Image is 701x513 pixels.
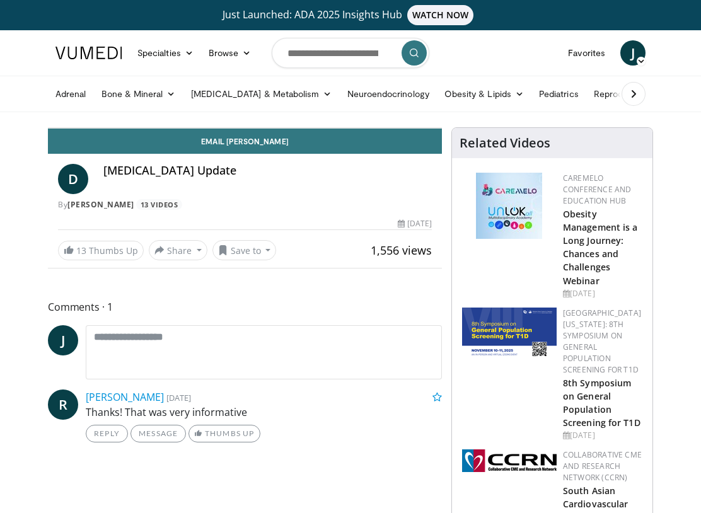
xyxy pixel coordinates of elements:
[563,308,641,375] a: [GEOGRAPHIC_DATA][US_STATE]: 8th Symposium on General Population Screening for T1D
[86,425,128,442] a: Reply
[76,245,86,256] span: 13
[462,308,557,356] img: a980c80c-3cc5-49e4-b5c5-24109ca66f23.png.150x105_q85_autocrop_double_scale_upscale_version-0.2.png
[55,47,122,59] img: VuMedi Logo
[563,173,631,206] a: CaReMeLO Conference and Education Hub
[67,199,134,210] a: [PERSON_NAME]
[586,81,656,107] a: Reproductive
[136,199,182,210] a: 13 Videos
[560,40,613,66] a: Favorites
[407,5,474,25] span: WATCH NOW
[94,81,183,107] a: Bone & Mineral
[48,325,78,355] a: J
[188,425,260,442] a: Thumbs Up
[563,430,642,441] div: [DATE]
[272,38,429,68] input: Search topics, interventions
[340,81,437,107] a: Neuroendocrinology
[371,243,432,258] span: 1,556 views
[437,81,531,107] a: Obesity & Lipids
[620,40,646,66] a: J
[462,449,557,472] img: a04ee3ba-8487-4636-b0fb-5e8d268f3737.png.150x105_q85_autocrop_double_scale_upscale_version-0.2.png
[476,173,542,239] img: 45df64a9-a6de-482c-8a90-ada250f7980c.png.150x105_q85_autocrop_double_scale_upscale_version-0.2.jpg
[201,40,259,66] a: Browse
[58,164,88,194] a: D
[86,405,442,420] p: Thanks! That was very informative
[563,449,642,483] a: Collaborative CME and Research Network (CCRN)
[58,199,432,210] div: By
[212,240,277,260] button: Save to
[149,240,207,260] button: Share
[103,164,432,178] h4: [MEDICAL_DATA] Update
[48,81,94,107] a: Adrenal
[398,218,432,229] div: [DATE]
[48,129,442,154] a: Email [PERSON_NAME]
[460,135,550,151] h4: Related Videos
[58,241,144,260] a: 13 Thumbs Up
[563,377,640,429] a: 8th Symposium on General Population Screening for T1D
[130,425,186,442] a: Message
[531,81,586,107] a: Pediatrics
[86,390,164,404] a: [PERSON_NAME]
[48,5,653,25] a: Just Launched: ADA 2025 Insights HubWATCH NOW
[166,392,191,403] small: [DATE]
[48,389,78,420] a: R
[563,288,642,299] div: [DATE]
[563,208,638,287] a: Obesity Management is a Long Journey: Chances and Challenges Webinar
[130,40,201,66] a: Specialties
[48,299,442,315] span: Comments 1
[183,81,340,107] a: [MEDICAL_DATA] & Metabolism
